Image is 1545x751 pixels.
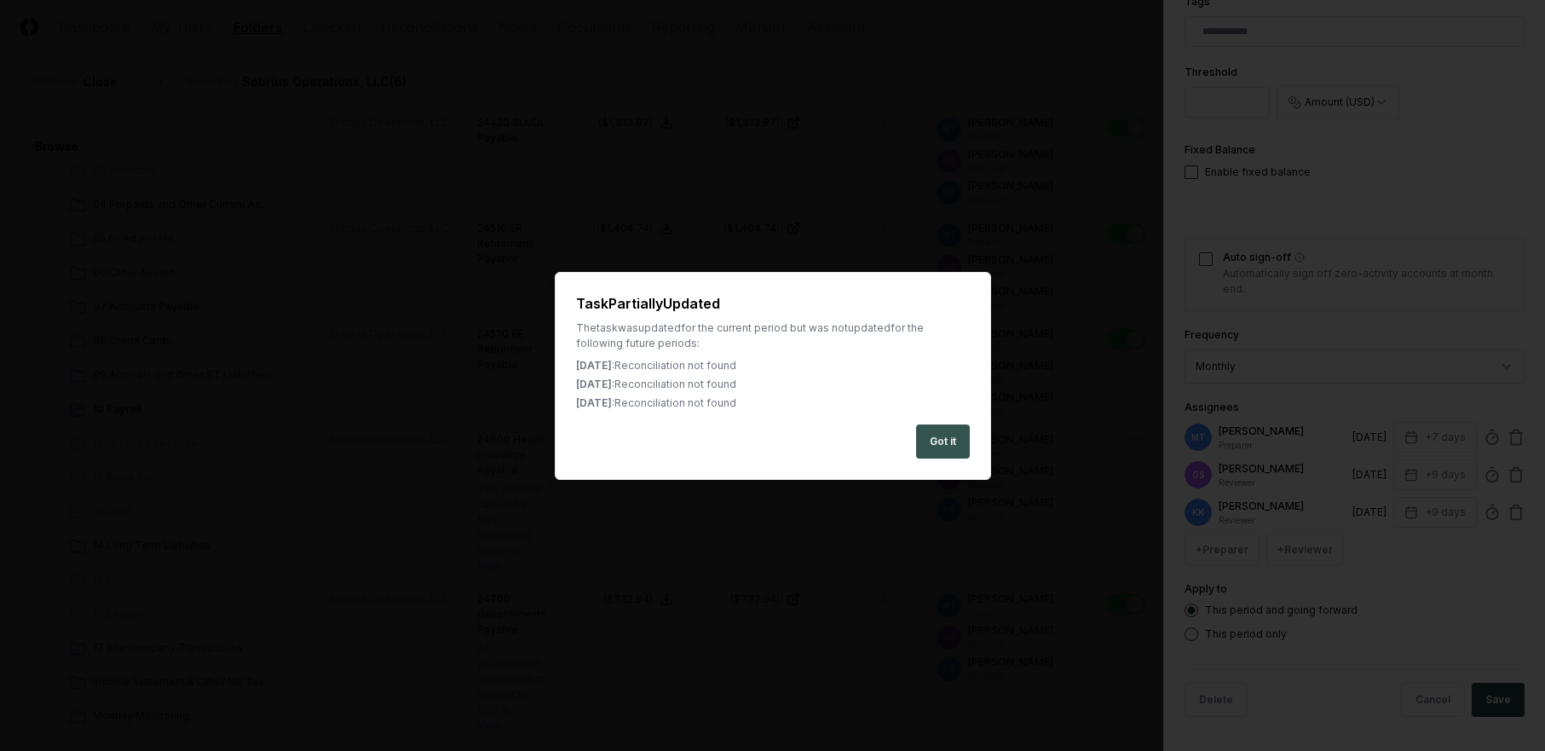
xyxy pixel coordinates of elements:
[576,396,612,409] span: [DATE]
[576,359,612,372] span: [DATE]
[576,378,612,390] span: [DATE]
[576,293,970,314] h2: Task Partially Updated
[612,378,736,390] span: : Reconciliation not found
[576,321,970,351] div: The task was updated for the current period but was not updated for the following future periods:
[612,396,736,409] span: : Reconciliation not found
[612,359,736,372] span: : Reconciliation not found
[916,425,970,459] button: Got it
